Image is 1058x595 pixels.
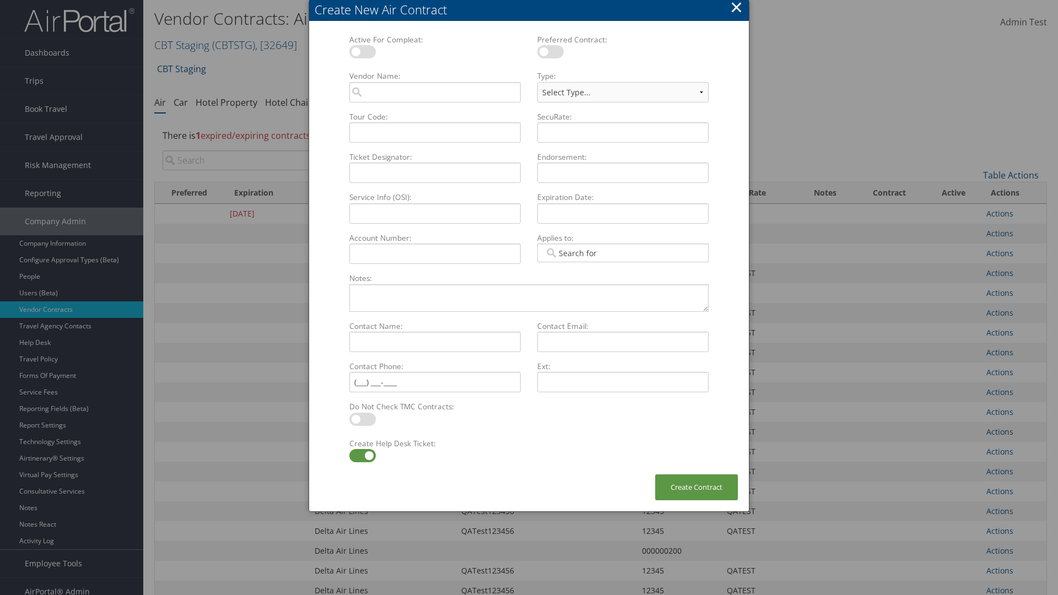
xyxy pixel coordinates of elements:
[345,361,525,372] label: Contact Phone:
[315,1,749,18] div: Create New Air Contract
[345,273,713,284] label: Notes:
[537,82,709,102] select: Type:
[349,372,521,392] input: Contact Phone:
[537,203,709,224] input: Expiration Date:
[537,163,709,183] input: Endorsement:
[349,82,521,102] input: Vendor Name:
[349,284,709,312] textarea: Notes:
[537,372,709,392] input: Ext:
[349,163,521,183] input: Ticket Designator:
[537,332,709,352] input: Contact Email:
[345,71,525,82] label: Vendor Name:
[345,111,525,122] label: Tour Code:
[345,192,525,203] label: Service Info (OSI):
[544,247,606,258] input: Applies to:
[655,474,738,500] button: Create Contract
[533,361,713,372] label: Ext:
[345,438,525,449] label: Create Help Desk Ticket:
[345,321,525,332] label: Contact Name:
[533,192,713,203] label: Expiration Date:
[533,34,713,45] label: Preferred Contract:
[345,232,525,244] label: Account Number:
[345,34,525,45] label: Active For Compleat:
[533,232,713,244] label: Applies to:
[533,111,713,122] label: SecuRate:
[345,152,525,163] label: Ticket Designator:
[349,244,521,264] input: Account Number:
[349,332,521,352] input: Contact Name:
[533,152,713,163] label: Endorsement:
[533,321,713,332] label: Contact Email:
[537,122,709,143] input: SecuRate:
[533,71,713,82] label: Type:
[345,401,525,412] label: Do Not Check TMC Contracts:
[349,203,521,224] input: Service Info (OSI):
[349,122,521,143] input: Tour Code:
